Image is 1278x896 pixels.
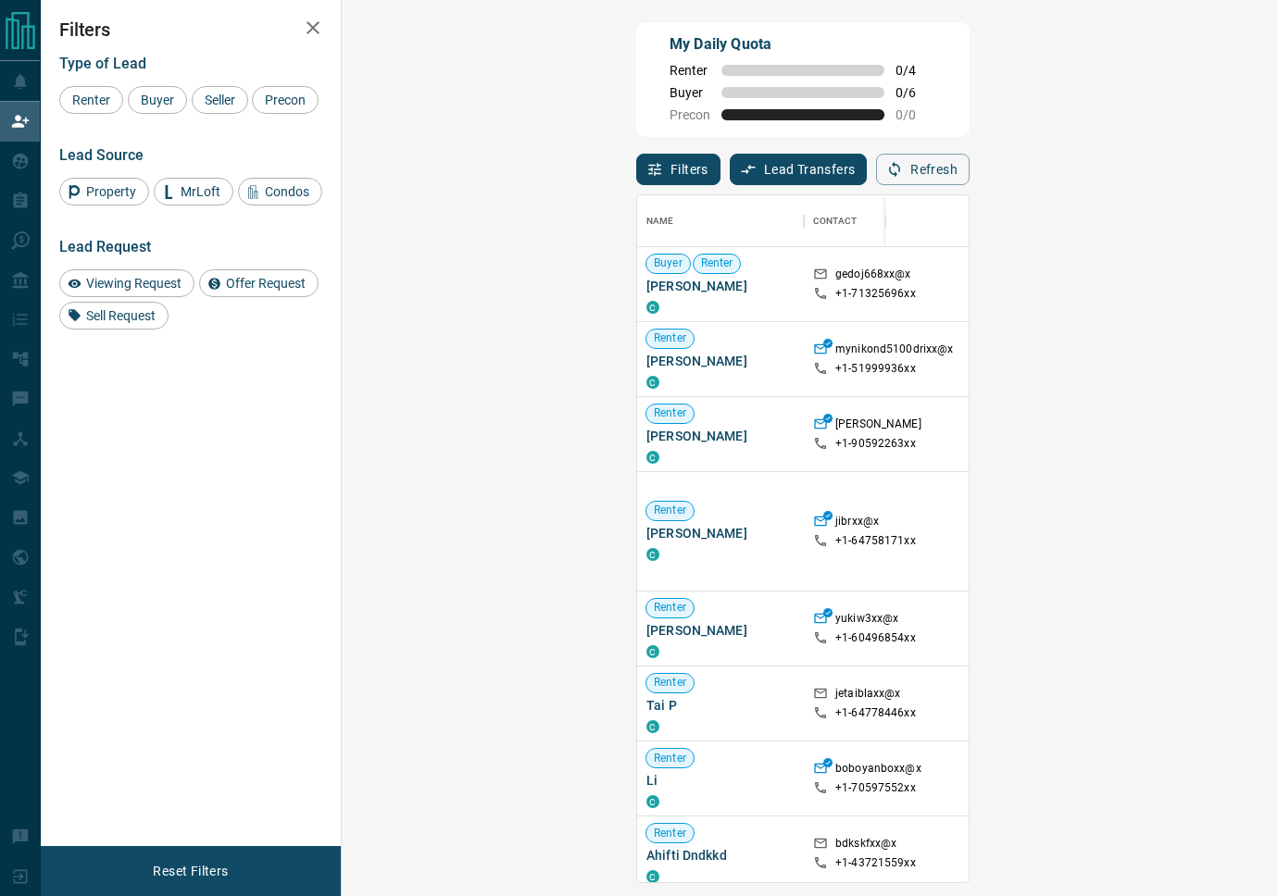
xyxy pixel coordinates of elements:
[835,514,879,533] p: jibrxx@x
[646,503,694,518] span: Renter
[876,154,970,185] button: Refresh
[835,761,921,780] p: boboyanboxx@x
[896,107,936,122] span: 0 / 0
[636,154,720,185] button: Filters
[252,86,319,114] div: Precon
[646,427,795,445] span: [PERSON_NAME]
[835,436,916,452] p: +1- 90592263xx
[646,826,694,841] span: Renter
[835,780,916,796] p: +1- 70597552xx
[59,19,322,41] h2: Filters
[835,361,916,377] p: +1- 51999936xx
[646,330,694,346] span: Renter
[646,600,694,616] span: Renter
[80,184,143,199] span: Property
[835,836,896,855] p: bdkskfxx@x
[670,33,936,56] p: My Daily Quota
[59,86,123,114] div: Renter
[646,751,694,766] span: Renter
[238,178,322,205] div: Condos
[835,705,916,721] p: +1- 64778446xx
[646,376,659,389] div: condos.ca
[59,302,169,330] div: Sell Request
[835,630,916,646] p: +1- 60496854xx
[258,184,316,199] span: Condos
[646,277,795,295] span: [PERSON_NAME]
[835,611,898,630] p: yukiw3xx@x
[80,308,162,323] span: Sell Request
[258,93,312,107] span: Precon
[637,195,804,247] div: Name
[670,85,710,100] span: Buyer
[59,238,151,255] span: Lead Request
[835,686,901,705] p: jetaiblaxx@x
[896,85,936,100] span: 0 / 6
[835,286,916,302] p: +1- 71325696xx
[59,55,146,72] span: Type of Lead
[192,86,248,114] div: Seller
[670,63,710,78] span: Renter
[835,855,916,871] p: +1- 43721559xx
[813,195,857,247] div: Contact
[646,795,659,808] div: condos.ca
[730,154,868,185] button: Lead Transfers
[835,267,911,286] p: gedoj668xx@x
[646,720,659,733] div: condos.ca
[646,524,795,542] span: [PERSON_NAME]
[804,195,952,247] div: Contact
[198,93,242,107] span: Seller
[128,86,187,114] div: Buyer
[646,352,795,370] span: [PERSON_NAME]
[219,276,312,291] span: Offer Request
[835,417,921,436] p: [PERSON_NAME]
[646,255,690,271] span: Buyer
[646,696,795,715] span: Tai P
[134,93,181,107] span: Buyer
[670,107,710,122] span: Precon
[646,645,659,658] div: condos.ca
[199,269,319,297] div: Offer Request
[646,846,795,865] span: Ahifti Dndkkd
[646,301,659,314] div: condos.ca
[59,269,194,297] div: Viewing Request
[59,178,149,205] div: Property
[80,276,188,291] span: Viewing Request
[694,255,741,271] span: Renter
[646,621,795,640] span: [PERSON_NAME]
[646,771,795,790] span: Li
[896,63,936,78] span: 0 / 4
[646,870,659,883] div: condos.ca
[646,405,694,421] span: Renter
[66,93,117,107] span: Renter
[154,178,233,205] div: MrLoft
[835,342,953,361] p: mynikond5100drixx@x
[646,675,694,691] span: Renter
[141,855,240,887] button: Reset Filters
[835,533,916,549] p: +1- 64758171xx
[646,195,674,247] div: Name
[646,451,659,464] div: condos.ca
[174,184,227,199] span: MrLoft
[646,548,659,561] div: condos.ca
[59,146,144,164] span: Lead Source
